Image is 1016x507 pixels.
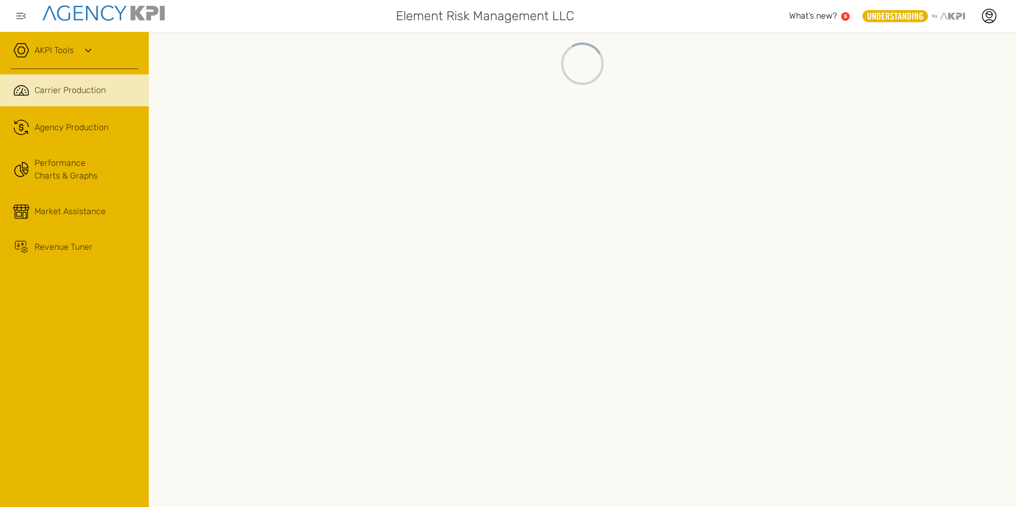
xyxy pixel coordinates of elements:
[35,205,106,218] div: Market Assistance
[35,44,74,57] a: AKPI Tools
[844,13,847,19] text: 5
[396,6,574,26] span: Element Risk Management LLC
[35,241,92,253] div: Revenue Tuner
[35,121,108,134] div: Agency Production
[43,5,165,21] img: agencykpi-logo-550x69-2d9e3fa8.png
[841,12,850,21] a: 5
[35,84,106,97] span: Carrier Production
[789,11,837,21] span: What’s new?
